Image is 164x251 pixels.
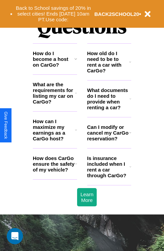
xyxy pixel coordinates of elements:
div: Open Intercom Messenger [7,228,23,244]
h3: What are the requirements for listing my car on CarGo? [33,82,75,105]
h3: How does CarGo ensure the safety of my vehicle? [33,155,75,173]
h3: Can I modify or cancel my CarGo reservation? [87,124,129,141]
button: Learn More [77,188,97,206]
button: Back to School savings of 20% in select cities! Ends [DATE] 10am PT.Use code: [13,3,94,24]
h3: Is insurance included when I rent a car through CarGo? [87,155,130,178]
h3: How do I become a host on CarGo? [33,50,74,68]
h3: How can I maximize my earnings as a CarGo host? [33,118,75,141]
h3: What documents do I need to provide when renting a car? [87,87,130,110]
div: Give Feedback [3,112,8,139]
b: BACK2SCHOOL20 [94,11,139,17]
h3: How old do I need to be to rent a car with CarGo? [87,50,130,73]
